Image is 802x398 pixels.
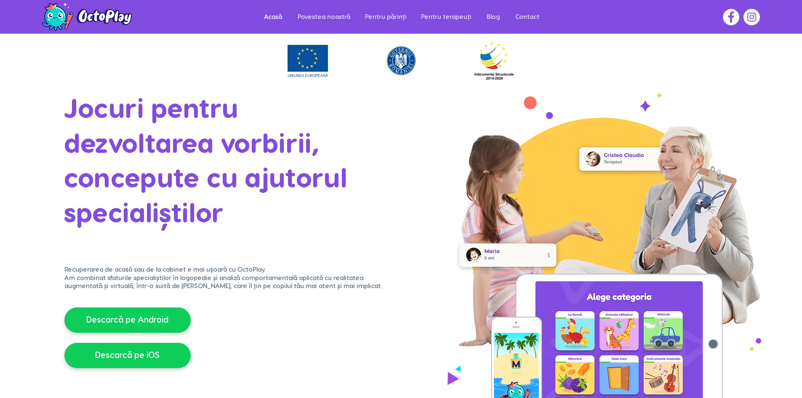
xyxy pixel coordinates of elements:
[723,9,760,25] ul: Social Bar
[256,8,290,27] a: Acasă
[64,307,191,333] a: Descarcă pe Android
[256,8,547,27] nav: Site
[357,8,414,27] a: Pentru părinți
[64,343,191,368] a: Descarcă pe iOS
[260,8,286,27] p: Acasă
[64,266,384,291] p: Recuperarea de acasă sau de la cabinet e mai ușoară cu OctoPlay. Am combinat sfaturile specialișt...
[290,8,357,27] a: Povestea noastră
[508,8,547,27] a: Contact
[417,8,476,27] p: Pentru terapeuți
[293,8,354,27] p: Povestea noastră
[482,8,504,27] p: Blog
[479,8,508,27] a: Blog
[723,9,739,25] img: Facebook
[743,9,760,25] img: Instagram
[95,350,160,361] span: Descarcă pe iOS
[511,8,544,27] p: Contact
[64,96,347,227] span: Jocuri pentru dezvoltarea vorbirii, concepute cu ajutorul specialiștilor
[361,8,411,27] p: Pentru părinți
[414,8,479,27] a: Pentru terapeuți
[86,314,168,326] span: Descarcă pe Android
